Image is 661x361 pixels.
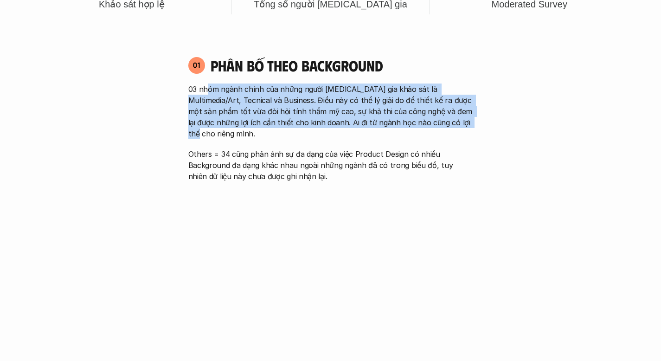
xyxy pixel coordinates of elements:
h4: Phân bố theo background [211,57,473,74]
p: 03 nhóm ngành chính của những người [MEDICAL_DATA] gia khảo sát là Multimedia/Art, Tecnical và Bu... [188,84,473,139]
p: 01 [193,61,200,69]
p: Others = 34 cũng phản ánh sự đa dạng của việc Product Design có nhiều Background đa dạng khác nha... [188,148,473,182]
